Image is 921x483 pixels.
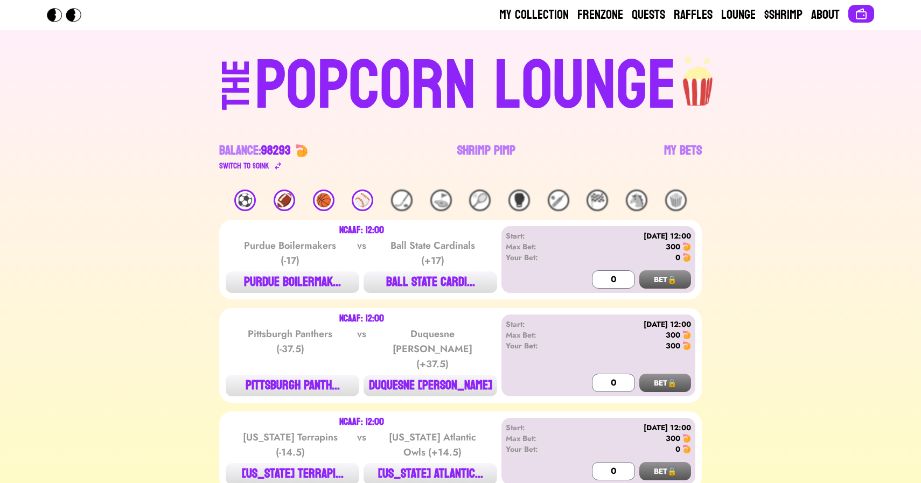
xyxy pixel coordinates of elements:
[274,190,295,211] div: 🏈
[364,375,497,396] button: DUQUESNE [PERSON_NAME]
[721,6,756,24] a: Lounge
[682,331,691,339] img: 🍤
[506,330,568,340] div: Max Bet:
[682,341,691,350] img: 🍤
[506,252,568,263] div: Your Bet:
[339,418,384,426] div: NCAAF: 12:00
[666,433,680,444] div: 300
[236,238,345,268] div: Purdue Boilermakers (-17)
[355,430,368,460] div: vs
[219,142,291,159] div: Balance:
[47,8,90,22] img: Popcorn
[355,326,368,372] div: vs
[626,190,647,211] div: 🐴
[217,60,256,131] div: THE
[639,374,691,392] button: BET🔒
[378,238,487,268] div: Ball State Cardinals (+17)
[219,159,269,172] div: Switch to $ OINK
[682,434,691,443] img: 🍤
[639,462,691,480] button: BET🔒
[506,422,568,433] div: Start:
[587,190,608,211] div: 🏁
[682,445,691,453] img: 🍤
[364,271,497,293] button: BALL STATE CARDI...
[665,190,687,211] div: 🍿
[666,330,680,340] div: 300
[506,340,568,351] div: Your Bet:
[313,190,334,211] div: 🏀
[639,270,691,289] button: BET🔒
[548,190,569,211] div: 🏏
[129,47,792,121] a: THEPOPCORN LOUNGEpopcorn
[236,326,345,372] div: Pittsburgh Panthers (-37.5)
[378,430,487,460] div: [US_STATE] Atlantic Owls (+14.5)
[682,242,691,251] img: 🍤
[469,190,491,211] div: 🎾
[255,52,676,121] div: POPCORN LOUNGE
[295,144,308,157] img: 🍤
[506,241,568,252] div: Max Bet:
[234,190,256,211] div: ⚽️
[508,190,530,211] div: 🥊
[568,319,691,330] div: [DATE] 12:00
[236,430,345,460] div: [US_STATE] Terrapins (-14.5)
[506,433,568,444] div: Max Bet:
[764,6,803,24] a: $Shrimp
[811,6,840,24] a: About
[261,139,291,162] span: 98293
[457,142,515,172] a: Shrimp Pimp
[676,47,721,108] img: popcorn
[226,375,359,396] button: PITTSBURGH PANTH...
[568,422,691,433] div: [DATE] 12:00
[666,340,680,351] div: 300
[855,8,868,20] img: Connect wallet
[355,238,368,268] div: vs
[632,6,665,24] a: Quests
[506,444,568,454] div: Your Bet:
[506,230,568,241] div: Start:
[675,444,680,454] div: 0
[499,6,569,24] a: My Collection
[391,190,413,211] div: 🏒
[675,252,680,263] div: 0
[339,314,384,323] div: NCAAF: 12:00
[568,230,691,241] div: [DATE] 12:00
[664,142,702,172] a: My Bets
[430,190,452,211] div: ⛳️
[352,190,373,211] div: ⚾️
[339,226,384,235] div: NCAAF: 12:00
[378,326,487,372] div: Duquesne [PERSON_NAME] (+37.5)
[666,241,680,252] div: 300
[506,319,568,330] div: Start:
[682,253,691,262] img: 🍤
[674,6,713,24] a: Raffles
[577,6,623,24] a: Frenzone
[226,271,359,293] button: PURDUE BOILERMAK...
